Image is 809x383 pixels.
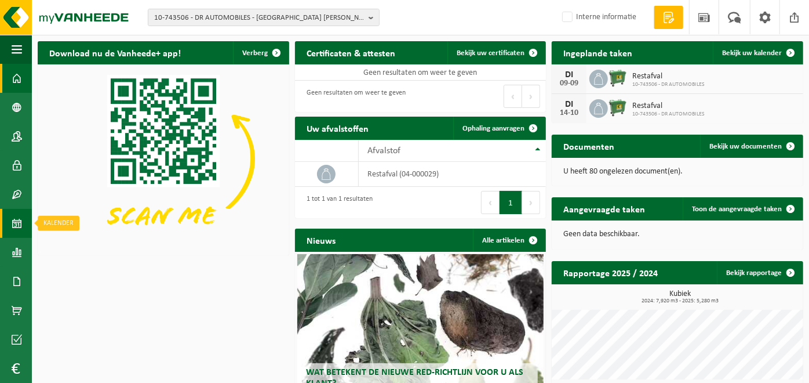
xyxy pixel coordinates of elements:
a: Toon de aangevraagde taken [683,197,802,221]
button: Previous [504,85,522,108]
p: U heeft 80 ongelezen document(en). [563,168,792,176]
img: Download de VHEPlus App [38,64,289,253]
div: DI [557,100,581,109]
a: Bekijk uw kalender [713,41,802,64]
a: Bekijk uw certificaten [447,41,545,64]
button: Verberg [233,41,288,64]
h3: Kubiek [557,290,803,304]
span: Bekijk uw documenten [709,143,782,150]
button: 1 [500,191,522,214]
span: 10-743506 - DR AUTOMOBILES - [GEOGRAPHIC_DATA] [PERSON_NAME] [154,9,364,27]
td: restafval (04-000029) [359,162,546,187]
div: 1 tot 1 van 1 resultaten [301,190,373,215]
a: Ophaling aanvragen [453,117,545,140]
h2: Uw afvalstoffen [295,117,380,139]
span: 10-743506 - DR AUTOMOBILES [632,111,705,118]
button: 10-743506 - DR AUTOMOBILES - [GEOGRAPHIC_DATA] [PERSON_NAME] [148,9,380,26]
span: Bekijk uw kalender [722,49,782,57]
h2: Ingeplande taken [552,41,644,64]
h2: Aangevraagde taken [552,197,657,220]
button: Previous [481,191,500,214]
span: Afvalstof [367,146,400,156]
h2: Download nu de Vanheede+ app! [38,41,192,64]
p: Geen data beschikbaar. [563,230,792,239]
span: Verberg [242,49,268,57]
span: Toon de aangevraagde taken [692,205,782,213]
button: Next [522,191,540,214]
span: 10-743506 - DR AUTOMOBILES [632,81,705,88]
div: 14-10 [557,109,581,117]
img: WB-0660-HPE-GN-01 [608,68,628,88]
label: Interne informatie [560,9,636,26]
span: 2024: 7,920 m3 - 2025: 5,280 m3 [557,298,803,304]
a: Bekijk rapportage [717,261,802,284]
a: Bekijk uw documenten [700,135,802,158]
h2: Documenten [552,135,626,157]
h2: Nieuws [295,229,347,251]
h2: Rapportage 2025 / 2024 [552,261,669,284]
div: Geen resultaten om weer te geven [301,84,406,109]
img: WB-0660-HPE-GN-01 [608,97,628,117]
span: Restafval [632,72,705,81]
span: Bekijk uw certificaten [457,49,524,57]
div: 09-09 [557,80,581,88]
button: Next [522,85,540,108]
h2: Certificaten & attesten [295,41,407,64]
a: Alle artikelen [473,229,545,252]
span: Ophaling aanvragen [462,125,524,132]
div: DI [557,70,581,80]
td: Geen resultaten om weer te geven [295,64,546,81]
span: Restafval [632,102,705,111]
